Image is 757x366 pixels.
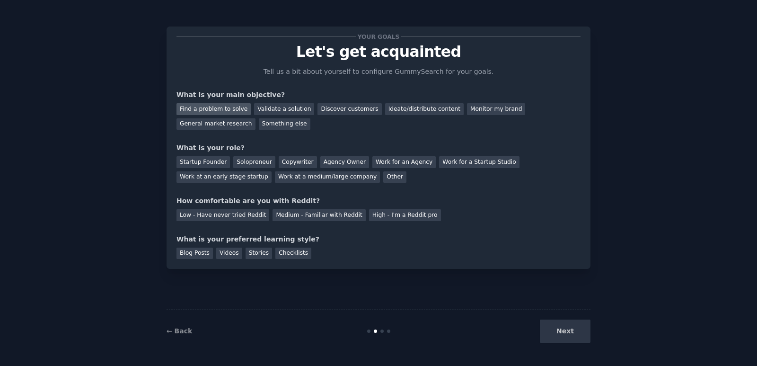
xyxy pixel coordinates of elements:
div: Find a problem to solve [176,103,251,115]
div: Low - Have never tried Reddit [176,209,269,221]
div: Videos [216,248,242,259]
div: Ideate/distribute content [385,103,464,115]
div: Blog Posts [176,248,213,259]
div: Other [383,171,406,183]
span: Your goals [356,32,401,42]
div: Startup Founder [176,156,230,168]
div: How comfortable are you with Reddit? [176,196,581,206]
div: Monitor my brand [467,103,525,115]
div: What is your preferred learning style? [176,234,581,244]
div: Medium - Familiar with Reddit [273,209,365,221]
div: Work at a medium/large company [275,171,380,183]
a: ← Back [167,327,192,335]
p: Tell us a bit about yourself to configure GummySearch for your goals. [259,67,498,77]
div: What is your main objective? [176,90,581,100]
div: Solopreneur [233,156,275,168]
div: Agency Owner [320,156,369,168]
div: Stories [246,248,272,259]
div: Work at an early stage startup [176,171,272,183]
div: Work for an Agency [372,156,436,168]
div: Discover customers [317,103,381,115]
div: Something else [259,118,310,130]
div: What is your role? [176,143,581,153]
div: General market research [176,118,255,130]
div: High - I'm a Reddit pro [369,209,441,221]
div: Checklists [275,248,311,259]
p: Let's get acquainted [176,44,581,60]
div: Copywriter [279,156,317,168]
div: Work for a Startup Studio [439,156,519,168]
div: Validate a solution [254,103,314,115]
